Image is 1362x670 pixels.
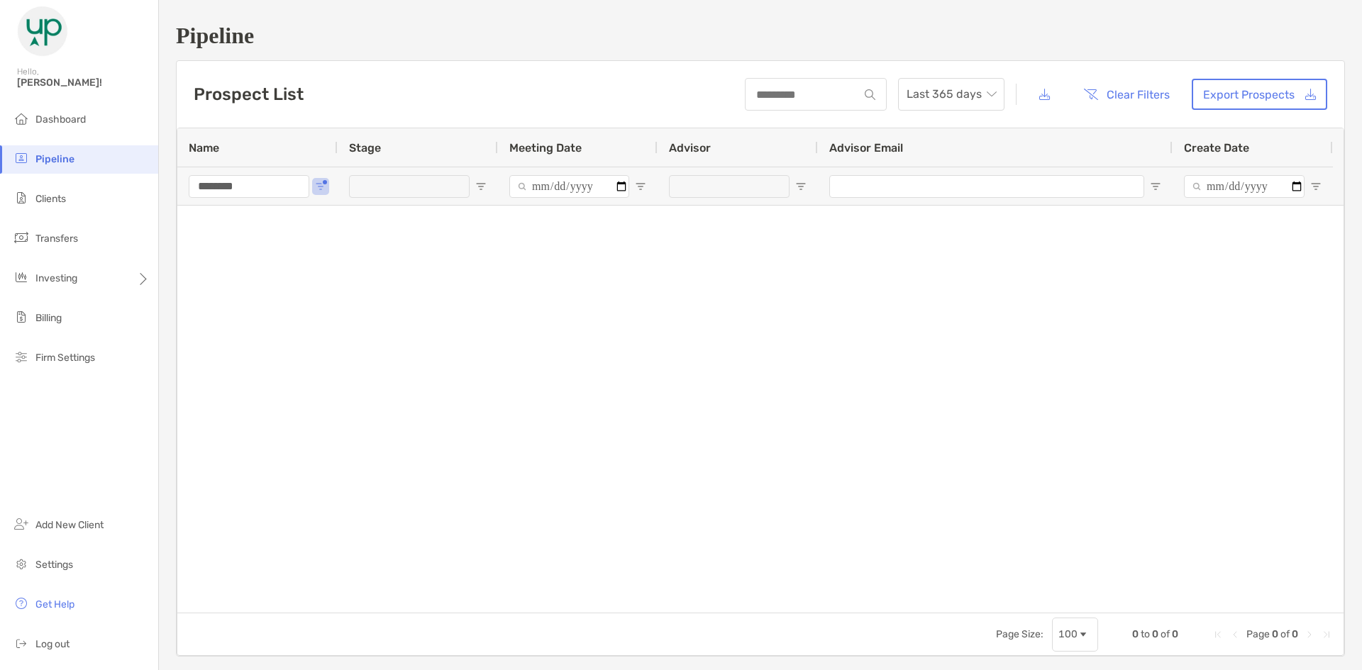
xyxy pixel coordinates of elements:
[1292,628,1298,640] span: 0
[35,113,86,125] span: Dashboard
[35,559,73,571] span: Settings
[13,110,30,127] img: dashboard icon
[669,141,711,155] span: Advisor
[1161,628,1170,640] span: of
[35,272,77,284] span: Investing
[189,141,219,155] span: Name
[35,193,66,205] span: Clients
[829,141,903,155] span: Advisor Email
[1141,628,1150,640] span: to
[1152,628,1158,640] span: 0
[795,181,807,192] button: Open Filter Menu
[1310,181,1322,192] button: Open Filter Menu
[1246,628,1270,640] span: Page
[194,84,304,104] h3: Prospect List
[1184,141,1249,155] span: Create Date
[13,150,30,167] img: pipeline icon
[13,555,30,572] img: settings icon
[865,89,875,100] img: input icon
[1212,629,1224,640] div: First Page
[1321,629,1332,640] div: Last Page
[35,312,62,324] span: Billing
[1150,181,1161,192] button: Open Filter Menu
[13,229,30,246] img: transfers icon
[475,181,487,192] button: Open Filter Menu
[176,23,1345,49] h1: Pipeline
[35,638,70,650] span: Log out
[17,77,150,89] span: [PERSON_NAME]!
[1280,628,1290,640] span: of
[829,175,1144,198] input: Advisor Email Filter Input
[315,181,326,192] button: Open Filter Menu
[349,141,381,155] span: Stage
[1132,628,1139,640] span: 0
[907,79,996,110] span: Last 365 days
[35,233,78,245] span: Transfers
[35,519,104,531] span: Add New Client
[35,598,74,610] span: Get Help
[1192,79,1327,110] a: Export Prospects
[13,308,30,325] img: billing icon
[1229,629,1241,640] div: Previous Page
[509,141,582,155] span: Meeting Date
[13,189,30,206] img: clients icon
[1052,618,1098,652] div: Page Size
[1272,628,1278,640] span: 0
[35,352,95,364] span: Firm Settings
[35,153,74,165] span: Pipeline
[1058,628,1078,640] div: 100
[13,595,30,612] img: get-help icon
[1073,79,1180,110] button: Clear Filters
[189,175,309,198] input: Name Filter Input
[1184,175,1305,198] input: Create Date Filter Input
[996,628,1043,640] div: Page Size:
[1172,628,1178,640] span: 0
[17,6,68,57] img: Zoe Logo
[13,348,30,365] img: firm-settings icon
[13,515,30,532] img: add_new_client icon
[13,269,30,286] img: investing icon
[509,175,629,198] input: Meeting Date Filter Input
[13,635,30,652] img: logout icon
[1304,629,1315,640] div: Next Page
[635,181,646,192] button: Open Filter Menu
